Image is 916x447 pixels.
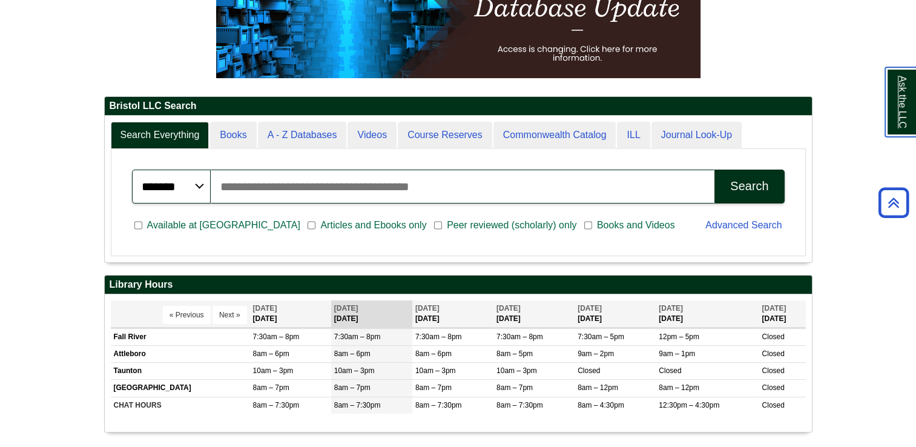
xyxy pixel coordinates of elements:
[398,122,492,149] a: Course Reserves
[442,218,581,233] span: Peer reviewed (scholarly) only
[493,300,575,328] th: [DATE]
[496,333,543,341] span: 7:30am – 8pm
[111,346,250,363] td: Attleboro
[331,300,412,328] th: [DATE]
[334,366,375,375] span: 10am – 3pm
[415,401,462,409] span: 8am – 7:30pm
[496,401,543,409] span: 8am – 7:30pm
[496,366,537,375] span: 10am – 3pm
[617,122,650,149] a: ILL
[334,304,358,313] span: [DATE]
[496,304,521,313] span: [DATE]
[250,300,331,328] th: [DATE]
[592,218,680,233] span: Books and Videos
[578,304,602,313] span: [DATE]
[496,383,533,392] span: 8am – 7pm
[578,366,600,375] span: Closed
[434,220,442,231] input: Peer reviewed (scholarly) only
[762,383,784,392] span: Closed
[105,276,812,294] h2: Library Hours
[656,300,759,328] th: [DATE]
[659,304,683,313] span: [DATE]
[334,349,371,358] span: 8am – 6pm
[253,304,277,313] span: [DATE]
[578,401,624,409] span: 8am – 4:30pm
[415,383,452,392] span: 8am – 7pm
[493,122,616,149] a: Commonwealth Catalog
[659,366,681,375] span: Closed
[111,122,209,149] a: Search Everything
[762,333,784,341] span: Closed
[415,366,456,375] span: 10am – 3pm
[258,122,347,149] a: A - Z Databases
[213,306,247,324] button: Next »
[578,333,624,341] span: 7:30am – 5pm
[111,397,250,414] td: CHAT HOURS
[334,401,381,409] span: 8am – 7:30pm
[163,306,211,324] button: « Previous
[415,304,440,313] span: [DATE]
[759,300,805,328] th: [DATE]
[705,220,782,230] a: Advanced Search
[762,304,786,313] span: [DATE]
[253,333,300,341] span: 7:30am – 8pm
[659,401,719,409] span: 12:30pm – 4:30pm
[348,122,397,149] a: Videos
[874,194,913,211] a: Back to Top
[762,366,784,375] span: Closed
[111,363,250,380] td: Taunton
[315,218,431,233] span: Articles and Ebooks only
[415,349,452,358] span: 8am – 6pm
[334,383,371,392] span: 8am – 7pm
[253,366,294,375] span: 10am – 3pm
[578,349,614,358] span: 9am – 2pm
[659,333,699,341] span: 12pm – 5pm
[496,349,533,358] span: 8am – 5pm
[415,333,462,341] span: 7:30am – 8pm
[134,220,142,231] input: Available at [GEOGRAPHIC_DATA]
[659,349,695,358] span: 9am – 1pm
[651,122,742,149] a: Journal Look-Up
[578,383,618,392] span: 8am – 12pm
[142,218,305,233] span: Available at [GEOGRAPHIC_DATA]
[111,380,250,397] td: [GEOGRAPHIC_DATA]
[334,333,381,341] span: 7:30am – 8pm
[210,122,256,149] a: Books
[253,349,289,358] span: 8am – 6pm
[584,220,592,231] input: Books and Videos
[105,97,812,116] h2: Bristol LLC Search
[575,300,656,328] th: [DATE]
[762,401,784,409] span: Closed
[730,179,768,193] div: Search
[762,349,784,358] span: Closed
[659,383,699,392] span: 8am – 12pm
[253,401,300,409] span: 8am – 7:30pm
[308,220,315,231] input: Articles and Ebooks only
[253,383,289,392] span: 8am – 7pm
[111,328,250,345] td: Fall River
[714,170,784,204] button: Search
[412,300,493,328] th: [DATE]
